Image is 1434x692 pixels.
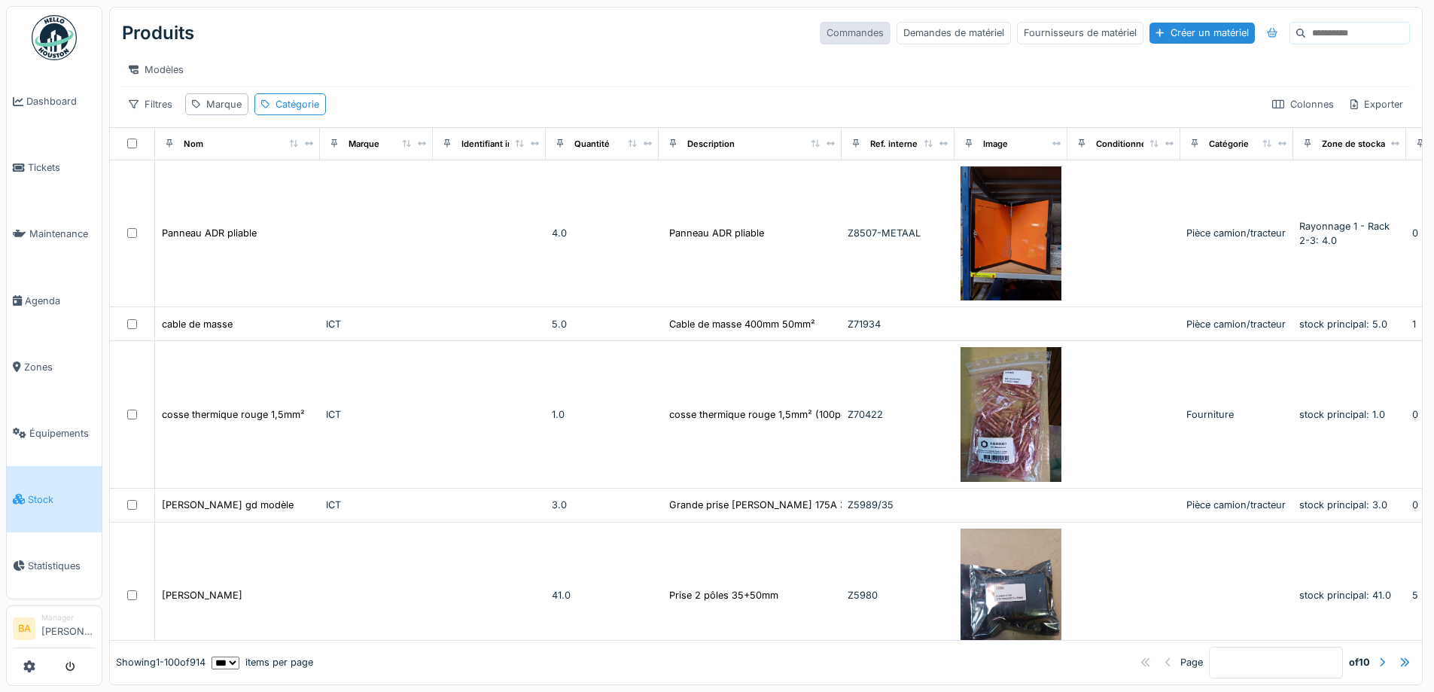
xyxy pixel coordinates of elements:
[326,498,427,512] div: ICT
[961,347,1061,482] img: cosse thermique rouge 1,5mm²
[28,492,96,507] span: Stock
[122,59,190,81] div: Modèles
[1186,407,1287,422] div: Fourniture
[32,15,77,60] img: Badge_color-CXgf-gQk.svg
[1180,655,1203,669] div: Page
[25,294,96,308] span: Agenda
[7,466,102,532] a: Stock
[961,166,1061,301] img: Panneau ADR pliable
[983,138,1008,151] div: Image
[1299,221,1390,246] span: Rayonnage 1 - Rack 2-3: 4.0
[28,559,96,573] span: Statistiques
[669,317,815,331] div: Cable de masse 400mm 50mm²
[848,588,948,602] div: Z5980
[7,201,102,267] a: Maintenance
[1265,93,1341,115] div: Colonnes
[1017,22,1143,44] div: Fournisseurs de matériel
[552,407,653,422] div: 1.0
[24,360,96,374] span: Zones
[1186,317,1287,331] div: Pièce camion/tracteur
[1299,499,1387,511] span: stock principal: 3.0
[7,267,102,334] a: Agenda
[848,407,948,422] div: Z70422
[41,612,96,623] div: Manager
[669,498,869,512] div: Grande prise [PERSON_NAME] 175A 35mm
[7,532,102,599] a: Statistiques
[897,22,1011,44] div: Demandes de matériel
[326,407,427,422] div: ICT
[7,69,102,135] a: Dashboard
[28,160,96,175] span: Tickets
[1322,138,1396,151] div: Zone de stockage
[870,138,918,151] div: Ref. interne
[7,135,102,201] a: Tickets
[552,226,653,240] div: 4.0
[574,138,610,151] div: Quantité
[552,498,653,512] div: 3.0
[276,97,319,111] div: Catégorie
[13,617,35,640] li: BA
[820,22,891,44] div: Commandes
[1299,590,1391,601] span: stock principal: 41.0
[1209,138,1249,151] div: Catégorie
[1096,138,1168,151] div: Conditionnement
[552,317,653,331] div: 5.0
[669,226,764,240] div: Panneau ADR pliable
[29,227,96,241] span: Maintenance
[29,426,96,441] span: Équipements
[461,138,534,151] div: Identifiant interne
[162,588,242,602] div: [PERSON_NAME]
[552,588,653,602] div: 41.0
[13,612,96,648] a: BA Manager[PERSON_NAME]
[1344,93,1410,115] div: Exporter
[206,97,242,111] div: Marque
[26,94,96,108] span: Dashboard
[1186,498,1287,512] div: Pièce camion/tracteur
[687,138,735,151] div: Description
[184,138,203,151] div: Nom
[116,655,206,669] div: Showing 1 - 100 of 914
[1149,23,1254,43] div: Créer un matériel
[848,226,948,240] div: Z8507-METAAL
[1299,319,1387,330] span: stock principal: 5.0
[122,14,194,53] div: Produits
[7,334,102,400] a: Zones
[162,498,294,512] div: [PERSON_NAME] gd modèle
[162,407,305,422] div: cosse thermique rouge 1,5mm²
[7,400,102,466] a: Équipements
[1186,226,1287,240] div: Pièce camion/tracteur
[669,407,855,422] div: cosse thermique rouge 1,5mm² (100pcs)
[349,138,379,151] div: Marque
[961,529,1061,663] img: Prise Anderson
[162,317,233,331] div: cable de masse
[162,226,257,240] div: Panneau ADR pliable
[326,317,427,331] div: ICT
[848,317,948,331] div: Z71934
[1349,655,1370,669] strong: of 10
[122,93,179,115] div: Filtres
[41,612,96,645] li: [PERSON_NAME]
[212,655,313,669] div: items per page
[669,588,778,602] div: Prise 2 pôles 35+50mm
[1299,409,1385,420] span: stock principal: 1.0
[848,498,948,512] div: Z5989/35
